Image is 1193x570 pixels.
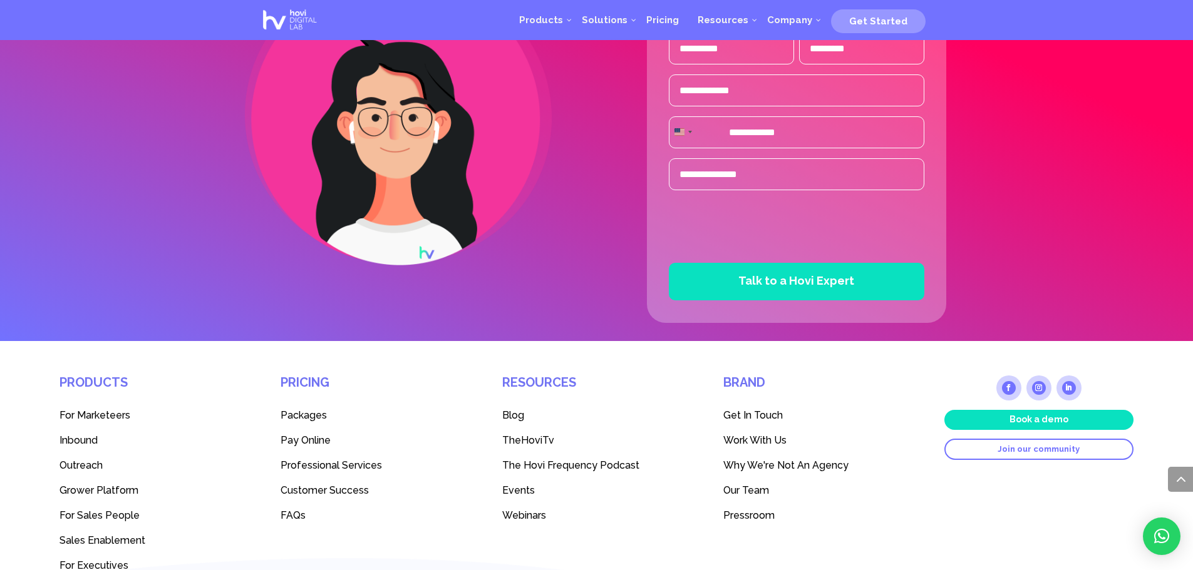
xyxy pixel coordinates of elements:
h4: Products [59,375,249,402]
a: Packages [281,402,470,427]
a: Follow on Instagram [1026,375,1051,400]
a: Pressroom [723,502,912,527]
a: Pricing [637,1,688,39]
a: Pay Online [281,427,470,452]
a: For Sales People [59,502,249,527]
a: Solutions [572,1,637,39]
span: Pricing [646,14,679,26]
a: Outreach [59,452,249,477]
span: Webinars [502,509,546,521]
span: Get Started [849,16,907,27]
a: Get In Touch [723,402,912,427]
span: For Sales People [59,509,140,521]
a: Follow on Facebook [996,375,1021,400]
span: Packages [281,409,327,421]
a: Professional Services [281,452,470,477]
span: Pay Online [281,434,331,446]
a: Products [510,1,572,39]
span: Our Team [723,484,769,496]
span: Work With Us [723,434,787,446]
span: Resources [698,14,748,26]
h4: Resources [502,375,691,402]
a: Follow on LinkedIn [1056,375,1082,400]
span: Why We're Not An Agency [723,459,849,471]
span: Company [767,14,812,26]
a: Get Started [831,11,926,29]
a: Customer Success [281,477,470,502]
span: Inbound [59,434,98,446]
span: Get In Touch [723,409,783,421]
iframe: reCAPTCHA [669,200,859,249]
span: Events [502,484,535,496]
a: Work With Us [723,427,912,452]
span: Professional Services [281,459,382,471]
a: Blog [502,402,691,427]
a: TheHoviTv [502,427,691,452]
span: The Hovi Frequency Podcast [502,459,639,471]
a: Events [502,477,691,502]
a: Our Team [723,477,912,502]
a: Join our community [944,439,1134,460]
button: Talk to a Hovi Expert [669,263,924,300]
span: Solutions [582,14,627,26]
h4: Pricing [281,375,470,402]
span: Talk to a Hovi Expert [738,274,854,287]
span: Outreach [59,459,103,471]
a: Inbound [59,427,249,452]
span: Customer Success [281,484,369,496]
span: Grower Platform [59,484,138,496]
a: FAQs [281,502,470,527]
span: Blog [502,409,524,421]
span: For Marketeers [59,409,130,421]
a: For Marketeers [59,402,249,427]
a: Grower Platform [59,477,249,502]
a: Sales Enablement [59,527,249,552]
a: Why We're Not An Agency [723,452,912,477]
a: Webinars [502,502,691,527]
span: Sales Enablement [59,534,145,546]
button: Selected country [669,117,696,148]
span: Pressroom [723,509,775,521]
a: The Hovi Frequency Podcast [502,452,691,477]
span: TheHoviTv [502,434,554,446]
a: Resources [688,1,758,39]
span: Products [519,14,563,26]
span: FAQs [281,509,306,521]
h4: Brand [723,375,912,402]
a: Company [758,1,822,39]
a: Book a demo [944,410,1134,430]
